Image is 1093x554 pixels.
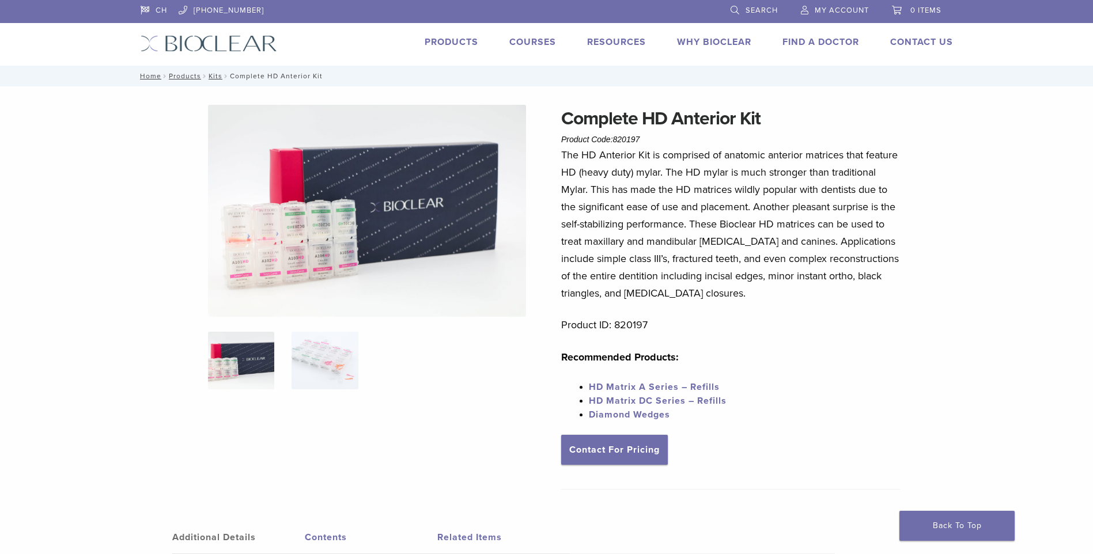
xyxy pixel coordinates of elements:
a: Back To Top [899,511,1015,541]
p: The HD Anterior Kit is comprised of anatomic anterior matrices that feature HD (heavy duty) mylar... [561,146,900,302]
strong: Recommended Products: [561,351,679,363]
a: Home [137,72,161,80]
a: Find A Doctor [782,36,859,48]
img: IMG_8088-1-324x324.jpg [208,332,274,389]
p: Product ID: 820197 [561,316,900,333]
a: Contact For Pricing [561,435,668,465]
span: / [222,73,230,79]
h1: Complete HD Anterior Kit [561,105,900,132]
img: IMG_8088 (1) [208,105,526,317]
img: Complete HD Anterior Kit - Image 2 [292,332,358,389]
span: / [161,73,169,79]
img: Bioclear [141,35,277,52]
span: 0 items [910,6,941,15]
span: / [201,73,209,79]
a: Diamond Wedges [589,409,670,420]
span: Product Code: [561,135,640,144]
a: Contact Us [890,36,953,48]
span: 820197 [613,135,640,144]
a: Related Items [437,521,570,553]
span: My Account [815,6,869,15]
a: Additional Details [172,521,305,553]
a: Contents [305,521,437,553]
a: Kits [209,72,222,80]
a: Products [169,72,201,80]
a: Resources [587,36,646,48]
span: Search [746,6,778,15]
a: Courses [509,36,556,48]
a: HD Matrix DC Series – Refills [589,395,727,407]
a: Products [425,36,478,48]
a: HD Matrix A Series – Refills [589,381,720,393]
nav: Complete HD Anterior Kit [132,66,962,86]
a: Why Bioclear [677,36,751,48]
